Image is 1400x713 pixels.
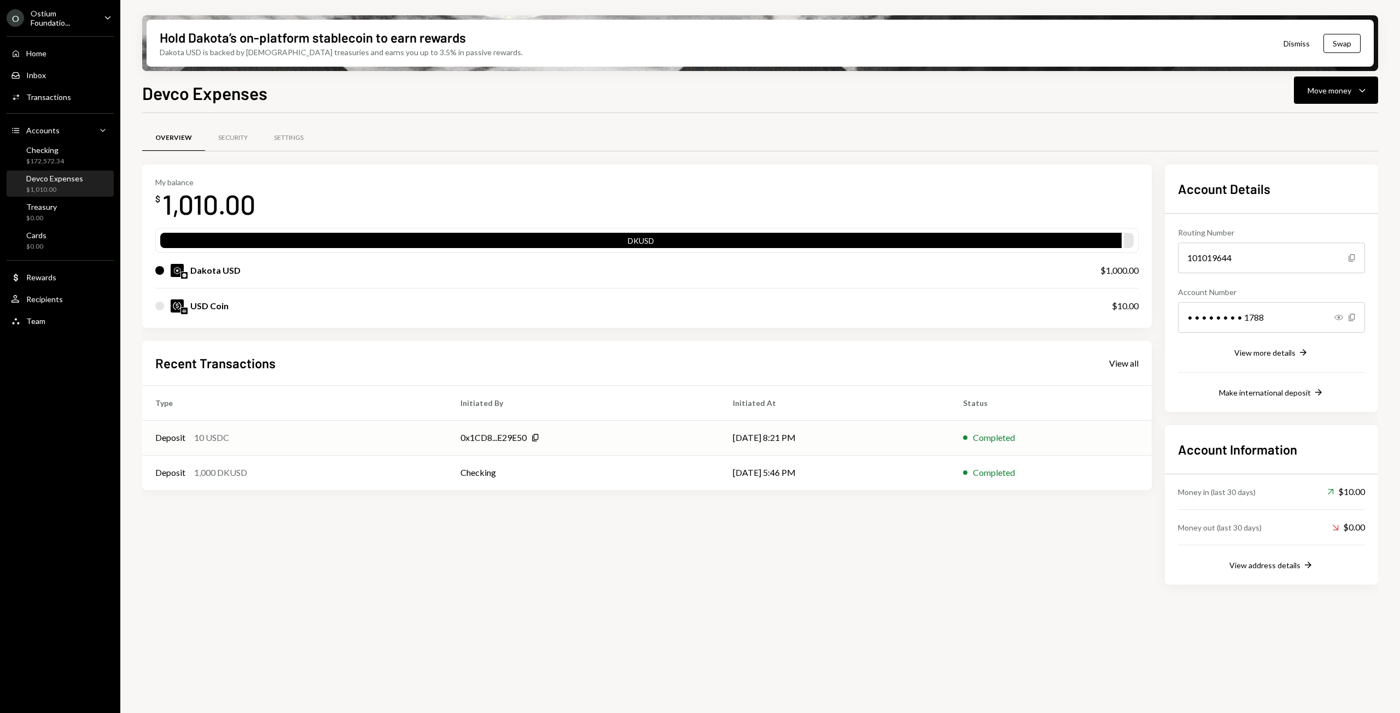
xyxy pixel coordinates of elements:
a: Checking$172,572.34 [7,142,114,168]
div: View all [1109,358,1139,369]
div: View more details [1234,348,1296,357]
div: Dakota USD [190,264,241,277]
a: View all [1109,357,1139,369]
div: Deposit [155,466,185,479]
div: $1,000.00 [1100,264,1139,277]
a: Treasury$0.00 [7,199,114,225]
img: base-mainnet [181,272,188,279]
div: Routing Number [1178,227,1365,238]
div: $0.00 [1332,521,1365,534]
td: [DATE] 8:21 PM [720,420,950,455]
button: Swap [1323,34,1361,53]
div: USD Coin [190,299,229,313]
div: Money out (last 30 days) [1178,522,1262,533]
div: 101019644 [1178,243,1365,273]
div: Hold Dakota’s on-platform stablecoin to earn rewards [160,28,466,46]
h2: Recent Transactions [155,354,276,372]
a: Settings [261,124,317,152]
button: Make international deposit [1219,387,1324,399]
div: • • • • • • • • 1788 [1178,302,1365,333]
div: Account Number [1178,286,1365,298]
th: Type [142,385,447,420]
div: Completed [973,466,1015,479]
div: $10.00 [1327,485,1365,498]
a: Rewards [7,267,114,287]
div: Home [26,49,46,58]
button: View address details [1229,559,1314,571]
div: View address details [1229,561,1300,570]
div: Make international deposit [1219,388,1311,397]
div: Move money [1308,85,1351,96]
div: My balance [155,178,255,187]
a: Recipients [7,289,114,309]
div: $172,572.34 [26,157,64,166]
div: Cards [26,231,46,240]
div: $10.00 [1112,299,1139,313]
div: Checking [26,145,64,155]
div: $1,010.00 [26,185,83,195]
div: Overview [155,133,192,143]
div: Rewards [26,273,56,282]
th: Status [950,385,1152,420]
div: Inbox [26,70,46,80]
div: $0.00 [26,242,46,251]
a: Home [7,43,114,63]
a: Security [205,124,261,152]
button: Move money [1294,76,1378,104]
button: Dismiss [1270,31,1323,56]
div: Money in (last 30 days) [1178,486,1256,498]
img: DKUSD [171,264,184,277]
a: Devco Expenses$1,010.00 [7,170,114,197]
a: Transactions [7,87,114,107]
div: Recipients [26,294,63,304]
div: Security [218,133,248,143]
div: Settings [274,133,304,143]
div: Devco Expenses [26,174,83,183]
a: Cards$0.00 [7,227,114,254]
button: View more details [1234,347,1309,359]
h2: Account Information [1178,440,1365,458]
td: [DATE] 5:46 PM [720,455,950,490]
a: Team [7,311,114,331]
div: 1,010.00 [162,187,255,221]
div: Deposit [155,431,185,444]
a: Inbox [7,65,114,85]
a: Accounts [7,120,114,140]
div: Transactions [26,92,71,102]
div: 10 USDC [194,431,229,444]
div: 1,000 DKUSD [194,466,247,479]
div: $0.00 [26,214,57,223]
div: $ [155,193,160,204]
th: Initiated By [447,385,720,420]
h1: Devco Expenses [142,82,267,104]
img: USDC [171,299,184,313]
div: 0x1CD8...E29E50 [460,431,527,444]
td: Checking [447,455,720,490]
div: Completed [973,431,1015,444]
a: Overview [142,124,205,152]
div: Accounts [26,126,60,135]
div: O [7,9,24,27]
div: Dakota USD is backed by [DEMOGRAPHIC_DATA] treasuries and earns you up to 3.5% in passive rewards. [160,46,523,58]
h2: Account Details [1178,180,1365,198]
div: Treasury [26,202,57,211]
div: Ostium Foundatio... [31,9,95,27]
img: arbitrum-mainnet [181,308,188,314]
div: DKUSD [160,235,1122,250]
th: Initiated At [720,385,950,420]
div: Team [26,316,45,326]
